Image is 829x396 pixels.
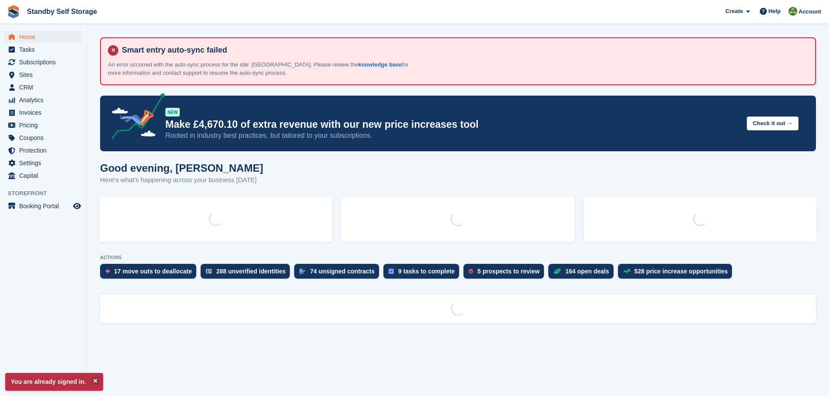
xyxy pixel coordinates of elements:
div: 5 prospects to review [477,268,540,275]
button: Check it out → [747,116,799,131]
a: 288 unverified identities [201,264,295,283]
img: task-75834270c22a3079a89374b754ae025e5fb1db73e45f91037f5363f120a921f8.svg [389,269,394,274]
a: menu [4,157,82,169]
span: Settings [19,157,71,169]
p: Here's what's happening across your business [DATE] [100,175,263,185]
div: 164 open deals [565,268,609,275]
a: Standby Self Storage [23,4,101,19]
a: menu [4,144,82,156]
img: stora-icon-8386f47178a22dfd0bd8f6a31ec36ba5ce8667c1dd55bd0f319d3a0aa187defe.svg [7,5,20,18]
div: 17 move outs to deallocate [114,268,192,275]
img: price_increase_opportunities-93ffe204e8149a01c8c9dc8f82e8f89637d9d84a8eef4429ea346261dce0b2c0.svg [623,269,630,273]
span: Help [769,7,781,16]
img: Steve Hambridge [789,7,797,16]
img: deal-1b604bf984904fb50ccaf53a9ad4b4a5d6e5aea283cecdc64d6e3604feb123c2.svg [554,268,561,274]
a: menu [4,106,82,119]
p: An error occurred with the auto-sync process for the site: [GEOGRAPHIC_DATA]. Please review the f... [108,60,413,77]
a: menu [4,56,82,68]
a: 9 tasks to complete [383,264,463,283]
a: menu [4,200,82,212]
img: prospect-51fa495bee0391a8d652442698ab0144808aea92771e9ea1ae160a38d050c398.svg [469,269,473,274]
a: Preview store [72,201,82,211]
h4: Smart entry auto-sync failed [118,45,808,55]
div: NEW [165,108,180,116]
a: menu [4,170,82,182]
a: menu [4,132,82,144]
span: Create [725,7,743,16]
span: Sites [19,69,71,81]
div: 288 unverified identities [216,268,286,275]
span: CRM [19,81,71,93]
span: Protection [19,144,71,156]
p: Rooted in industry best practices, but tailored to your subscriptions. [165,131,740,140]
a: 5 prospects to review [463,264,548,283]
p: Make £4,670.10 of extra revenue with our new price increases tool [165,118,740,131]
a: menu [4,31,82,43]
span: Invoices [19,106,71,119]
span: Tasks [19,43,71,56]
a: menu [4,81,82,93]
img: verify_identity-adf6edd0f0f0b5bbfe63781bf79b02c33cf7c696d77639b501bdc392416b5a36.svg [206,269,212,274]
a: 17 move outs to deallocate [100,264,201,283]
h1: Good evening, [PERSON_NAME] [100,162,263,174]
span: Analytics [19,94,71,106]
span: Subscriptions [19,56,71,68]
img: contract_signature_icon-13c848040528278c33f63329250d36e43548de30e8caae1d1a13099fd9432cc5.svg [299,269,305,274]
a: 528 price increase opportunities [618,264,737,283]
span: Booking Portal [19,200,71,212]
a: 164 open deals [548,264,618,283]
span: Capital [19,170,71,182]
span: Coupons [19,132,71,144]
span: Pricing [19,119,71,131]
p: ACTIONS [100,255,816,260]
img: price-adjustments-announcement-icon-8257ccfd72463d97f412b2fc003d46551f7dbcb40ab6d574587a9cd5c0d94... [104,93,165,143]
p: You are already signed in. [5,373,103,391]
div: 74 unsigned contracts [310,268,375,275]
div: 9 tasks to complete [398,268,455,275]
span: Storefront [8,189,87,198]
a: 74 unsigned contracts [294,264,383,283]
a: menu [4,43,82,56]
a: menu [4,69,82,81]
div: 528 price increase opportunities [634,268,728,275]
a: knowledge base [358,61,402,68]
a: menu [4,94,82,106]
img: move_outs_to_deallocate_icon-f764333ba52eb49d3ac5e1228854f67142a1ed5810a6f6cc68b1a99e826820c5.svg [105,269,110,274]
a: menu [4,119,82,131]
span: Account [799,7,821,16]
span: Home [19,31,71,43]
